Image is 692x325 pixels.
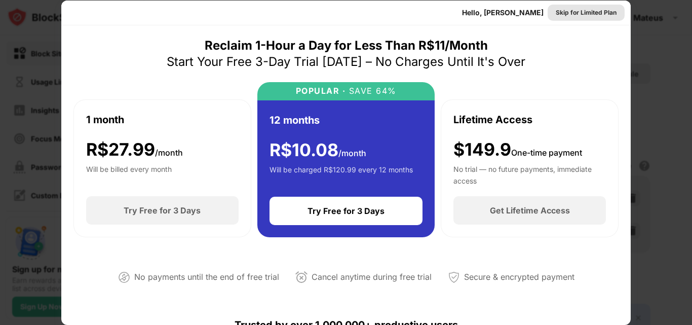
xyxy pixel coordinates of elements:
[511,148,582,158] span: One-time payment
[155,148,183,158] span: /month
[86,164,172,184] div: Will be billed every month
[124,205,201,215] div: Try Free for 3 Days
[448,271,460,283] img: secured-payment
[453,112,532,127] div: Lifetime Access
[296,86,346,96] div: POPULAR ·
[134,270,279,284] div: No payments until the end of free trial
[86,139,183,160] div: R$ 27.99
[118,271,130,283] img: not-paying
[338,148,366,158] span: /month
[270,113,320,128] div: 12 months
[490,205,570,215] div: Get Lifetime Access
[462,9,544,17] div: Hello, [PERSON_NAME]
[270,140,366,161] div: R$ 10.08
[295,271,307,283] img: cancel-anytime
[312,270,432,284] div: Cancel anytime during free trial
[270,164,413,185] div: Will be charged R$120.99 every 12 months
[167,54,525,70] div: Start Your Free 3-Day Trial [DATE] – No Charges Until It's Over
[453,164,606,184] div: No trial — no future payments, immediate access
[556,8,617,18] div: Skip for Limited Plan
[464,270,574,284] div: Secure & encrypted payment
[307,206,385,216] div: Try Free for 3 Days
[86,112,124,127] div: 1 month
[453,139,582,160] div: $149.9
[345,86,397,96] div: SAVE 64%
[205,38,488,54] div: Reclaim 1-Hour a Day for Less Than R$11/Month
